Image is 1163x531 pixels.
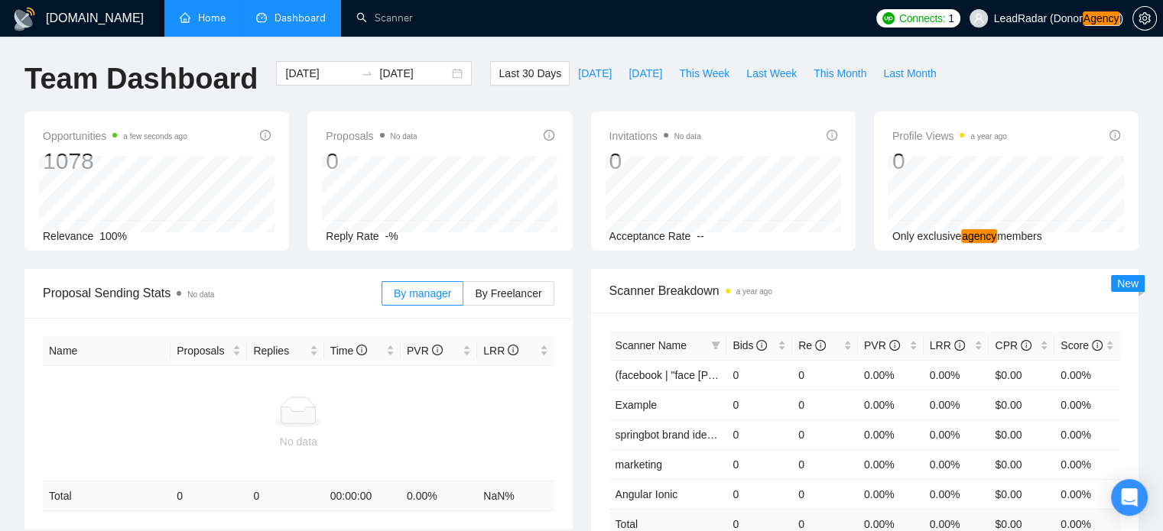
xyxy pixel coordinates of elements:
td: $0.00 [989,360,1054,390]
input: Start date [285,65,355,82]
span: info-circle [889,340,900,351]
span: info-circle [827,130,837,141]
span: Dashboard [275,11,326,24]
time: a year ago [736,287,772,296]
span: info-circle [260,130,271,141]
div: No data [49,433,548,450]
span: info-circle [756,340,767,351]
span: info-circle [508,345,518,355]
div: 0 [326,147,417,176]
span: Only exclusive members [892,229,1042,243]
span: Re [798,339,826,351]
button: [DATE] [620,61,671,86]
span: Last Month [883,65,936,82]
th: Replies [247,336,323,366]
td: 0.00% [924,479,989,509]
span: info-circle [1109,130,1120,141]
td: 0 [726,360,792,390]
div: Open Intercom Messenger [1111,479,1148,516]
td: 0 [792,479,858,509]
button: Last 30 Days [490,61,570,86]
span: Last 30 Days [499,65,561,82]
td: 0 [726,449,792,479]
span: Invitations [609,127,701,145]
span: PVR [864,339,900,351]
span: filter [711,341,720,350]
span: info-circle [544,130,554,141]
td: 0 [171,481,247,511]
span: Connects: [899,10,945,27]
div: 0 [892,147,1007,176]
time: a few seconds ago [123,132,187,141]
button: [DATE] [570,61,620,86]
td: 0.00% [858,360,924,390]
img: upwork-logo.png [882,12,895,24]
input: End date [379,65,449,82]
span: CPR [995,339,1031,351]
span: [DATE] [578,65,612,82]
td: $0.00 [989,390,1054,419]
span: 1 [948,10,954,27]
a: setting [1132,12,1157,24]
span: Proposal Sending Stats [43,283,382,303]
td: 0.00% [924,419,989,449]
span: New [1117,277,1139,290]
span: This Week [679,65,729,82]
td: 0 [792,419,858,449]
button: Last Month [875,61,944,86]
td: 0 [792,390,858,419]
span: Opportunities [43,127,187,145]
td: 0.00% [1054,479,1120,509]
div: 0 [609,147,701,176]
td: 0 [726,479,792,509]
span: Scanner Breakdown [609,281,1121,300]
a: searchScanner [356,11,413,24]
span: to [361,67,373,79]
td: 0.00% [1054,419,1120,449]
td: 0.00% [924,449,989,479]
span: No data [187,290,214,299]
time: a year ago [970,132,1006,141]
td: $0.00 [989,449,1054,479]
td: 0.00% [1054,360,1120,390]
span: Proposals [177,342,229,359]
td: 0.00% [924,360,989,390]
button: setting [1132,6,1157,31]
span: Reply Rate [326,230,378,242]
span: This Month [814,65,866,82]
span: No data [391,132,417,141]
td: 0.00 % [401,481,477,511]
span: By Freelancer [475,287,541,299]
span: Last Week [746,65,797,82]
td: 0 [792,360,858,390]
span: Replies [253,342,306,359]
td: $0.00 [989,419,1054,449]
span: dashboard [256,12,267,23]
span: 100% [99,230,127,242]
button: Last Week [738,61,805,86]
span: LeadRadar (Donor ) [994,13,1123,24]
span: setting [1133,12,1156,24]
td: 0.00% [858,419,924,449]
a: homeHome [180,11,226,24]
td: 00:00:00 [324,481,401,511]
td: NaN % [477,481,554,511]
span: (facebook | "face [PERSON_NAME] [616,369,786,381]
span: info-circle [954,340,965,351]
div: 1078 [43,147,187,176]
span: info-circle [356,345,367,355]
span: By manager [394,287,451,299]
span: -- [697,230,703,242]
span: Proposals [326,127,417,145]
span: Bids [733,339,767,351]
span: filter [708,334,723,357]
td: 0 [726,390,792,419]
span: Acceptance Rate [609,230,691,242]
span: LRR [483,345,518,357]
span: No data [674,132,701,141]
img: logo [12,7,37,31]
em: Agency [1083,11,1120,25]
span: swap-right [361,67,373,79]
span: info-circle [815,340,826,351]
button: This Week [671,61,738,86]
